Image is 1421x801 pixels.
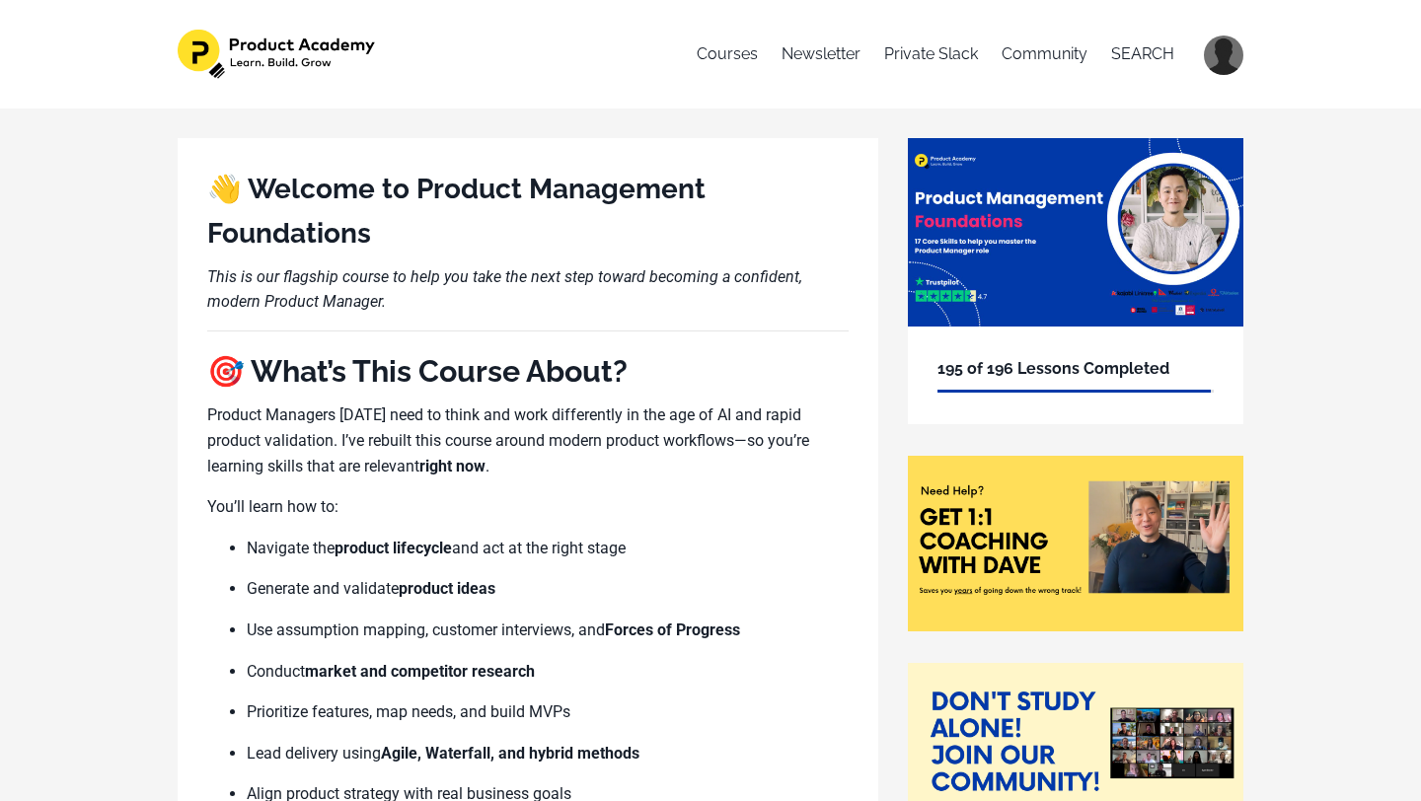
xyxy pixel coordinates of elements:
img: 1e4575b-f30f-f7bc-803-1053f84514_582dc3fb-c1b0-4259-95ab-5487f20d86c3.png [178,30,378,79]
b: 🎯 What’s This Course About? [207,353,628,389]
b: Forces of Progress [605,620,740,639]
img: 44604e1-f832-4873-c755-8be23318bfc_12.png [908,138,1243,327]
b: 👋 Welcome to Product Management Foundations [207,173,706,250]
img: 84ec73885146f4192b1a17cc33ca0aae [1204,36,1243,75]
b: product ideas [399,579,495,598]
p: Product Managers [DATE] need to think and work differently in the age of AI and rapid product val... [207,402,849,478]
p: Prioritize features, map needs, and build MVPs [247,699,849,725]
h6: 195 of 196 Lessons Completed [937,356,1214,382]
span: Lead delivery using [247,744,381,763]
p: Use assumption mapping, customer interviews, and [247,618,849,643]
span: Conduct [247,662,305,681]
a: Courses [697,30,758,79]
p: You’ll learn how to: [207,494,849,520]
a: SEARCH [1111,30,1174,79]
i: This is our flagship course to help you take the next step toward becoming a confident, modern Pr... [207,267,802,312]
b: market and competitor research [305,662,535,681]
b: Agile, Waterfall, and hybrid methods [381,744,639,763]
a: Community [1002,30,1087,79]
b: right now [419,457,486,475]
p: Generate and validate [247,576,849,602]
p: Navigate the and act at the right stage [247,536,849,561]
a: Private Slack [884,30,978,79]
a: Newsletter [782,30,860,79]
img: 8be08-880d-c0e-b727-42286b0aac6e_Need_coaching_.png [908,456,1243,631]
b: product lifecycle [335,539,452,557]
